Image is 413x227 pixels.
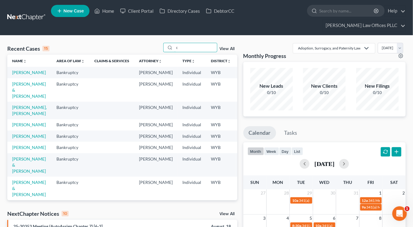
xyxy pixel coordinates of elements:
span: New Case [63,9,84,13]
td: WYB [206,142,236,153]
td: Bankruptcy [52,67,90,78]
td: [PERSON_NAME] [134,78,178,102]
td: 7 [236,119,266,130]
td: WYB [206,119,236,130]
span: 27 [260,189,266,197]
td: 7 [236,177,266,200]
a: Home [91,5,117,16]
span: 31 [353,189,359,197]
span: 10a [292,198,298,203]
span: 28 [283,189,289,197]
a: Nameunfold_more [12,59,27,63]
i: unfold_more [191,59,195,63]
span: Sun [250,180,259,185]
td: [PERSON_NAME] [134,102,178,119]
button: week [264,147,279,155]
td: WYB [206,102,236,119]
div: Adoption, Surrogacy, and Paternity Law [298,46,361,51]
div: 15 [42,46,49,51]
a: [PERSON_NAME], [PERSON_NAME] [12,105,47,116]
h3: Monthly Progress [243,52,286,59]
div: New Leads [250,83,293,90]
i: unfold_more [227,59,231,63]
td: Bankruptcy [52,142,90,153]
i: unfold_more [158,59,162,63]
td: Individual [178,177,206,200]
span: 341(a) meeting for [PERSON_NAME] [299,198,357,203]
iframe: Intercom live chat [392,206,407,221]
span: Mon [273,180,283,185]
span: 12a [362,198,368,203]
h2: [DATE] [314,161,334,167]
a: [PERSON_NAME] & [PERSON_NAME] [12,81,46,99]
span: Tue [297,180,305,185]
td: 13 [236,153,266,177]
a: [PERSON_NAME] & [PERSON_NAME] [12,156,46,174]
span: 5 [309,215,313,222]
i: unfold_more [81,59,85,63]
a: [PERSON_NAME] [12,134,46,139]
td: Individual [178,102,206,119]
span: Thu [343,180,352,185]
span: 8 [379,215,382,222]
td: 7 [236,130,266,142]
td: WYB [206,177,236,200]
a: Area of Lawunfold_more [56,59,85,63]
td: Individual [178,119,206,130]
td: Bankruptcy [52,153,90,177]
div: Recent Cases [7,45,49,52]
a: Districtunfold_more [211,59,231,63]
a: [PERSON_NAME] & [PERSON_NAME] [12,180,46,197]
td: Bankruptcy [52,200,90,212]
td: Bankruptcy [52,177,90,200]
td: WYB [206,130,236,142]
td: WYB [206,78,236,102]
td: Individual [178,78,206,102]
span: 4 [286,215,289,222]
td: Individual [178,67,206,78]
input: Search by name... [319,5,375,16]
button: list [292,147,303,155]
a: Attorneyunfold_more [139,59,162,63]
a: Tasks [279,126,303,140]
td: 13 [236,67,266,78]
input: Search by name... [174,43,217,52]
a: [PERSON_NAME] Law Offices PLLC [323,20,405,31]
td: 7 [236,102,266,119]
td: [PERSON_NAME] [134,67,178,78]
a: Calendar [243,126,276,140]
td: Bankruptcy [52,119,90,130]
td: Bankruptcy [52,78,90,102]
div: 0/10 [356,90,399,96]
div: New Filings [356,83,399,90]
span: 1 [405,206,410,211]
th: Claims & Services [90,55,134,67]
a: View All [220,47,235,51]
span: 3 [263,215,266,222]
span: Sat [390,180,398,185]
div: 0/10 [250,90,293,96]
div: NextChapter Notices [7,210,69,217]
a: [PERSON_NAME] [12,122,46,127]
a: DebtorCC [203,5,237,16]
span: 30 [330,189,336,197]
td: WYB [206,200,236,212]
a: Help [385,5,405,16]
td: [PERSON_NAME] [134,119,178,130]
a: Typeunfold_more [182,59,195,63]
button: day [279,147,292,155]
td: 7 [236,200,266,212]
td: [PERSON_NAME] [134,130,178,142]
div: 10 [62,211,69,216]
a: Directory Cases [157,5,203,16]
td: Bankruptcy [52,102,90,119]
td: 13 [236,142,266,153]
td: Individual [178,200,206,212]
span: 6 [332,215,336,222]
td: WYB [206,153,236,177]
span: 341 Meeting [369,198,389,203]
span: 7 [356,215,359,222]
span: Fri [368,180,374,185]
button: month [248,147,264,155]
span: 2 [402,189,406,197]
